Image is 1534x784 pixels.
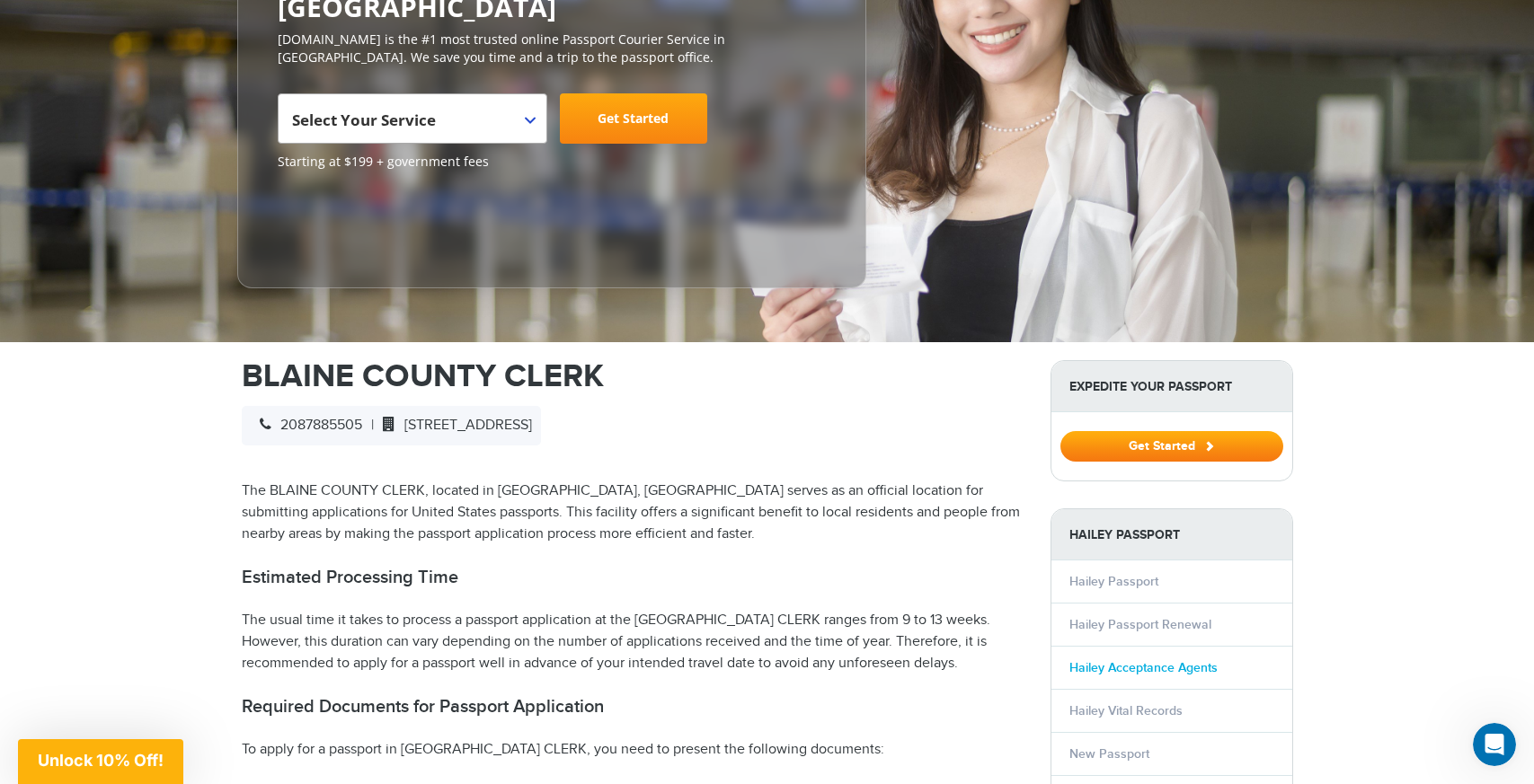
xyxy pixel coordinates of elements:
[1051,361,1292,412] strong: Expedite Your Passport
[242,480,1024,545] p: The BLAINE COUNTY CLERK, located in [GEOGRAPHIC_DATA], [GEOGRAPHIC_DATA] serves as an official lo...
[1051,509,1292,560] strong: Hailey Passport
[1069,660,1218,675] a: Hailey Acceptance Agents
[242,360,1024,392] h1: BLAINE COUNTY CLERK
[38,751,164,770] span: Unlock 10% Off!
[374,417,532,434] span: [STREET_ADDRESS]
[292,101,528,151] span: Select Your Service
[242,696,1024,718] h2: Required Documents for Passport Application
[1060,438,1283,453] a: Get Started
[292,110,436,130] span: Select Your Service
[1069,617,1211,632] a: Hailey Passport Renewal
[242,739,1024,761] p: To apply for a passport in [GEOGRAPHIC_DATA] CLERK, you need to present the following documents:
[242,567,1024,588] h2: Estimated Processing Time
[1060,431,1283,462] button: Get Started
[278,31,826,66] p: [DOMAIN_NAME] is the #1 most trusted online Passport Courier Service in [GEOGRAPHIC_DATA]. We sav...
[1473,723,1516,766] iframe: Intercom live chat
[1069,574,1158,589] a: Hailey Passport
[242,406,541,445] div: |
[560,93,707,144] a: Get Started
[242,610,1024,674] p: The usual time it takes to process a passport application at the [GEOGRAPHIC_DATA] CLERK ranges f...
[251,417,362,434] span: 2087885505
[278,93,547,144] span: Select Your Service
[18,739,183,784] div: Unlock 10% Off!
[1069,703,1183,718] a: Hailey Vital Records
[1069,746,1149,762] a: New Passport
[278,153,826,171] span: Starting at $199 + government fees
[278,180,412,269] iframe: Customer reviews powered by Trustpilot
